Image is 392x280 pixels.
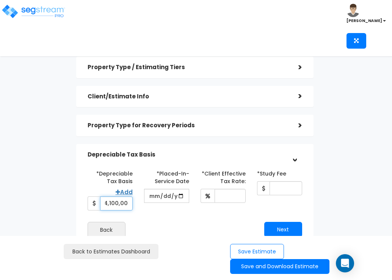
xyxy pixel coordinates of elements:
label: *Client Effective Tax Rate: [201,167,246,185]
img: avatar.png [347,4,360,17]
div: Open Intercom Messenger [336,254,354,272]
button: Back [88,222,125,238]
a: Add [116,188,133,196]
div: > [287,62,302,73]
a: Back to Estimates Dashboard [64,244,158,259]
label: *Depreciable Tax Basis [88,167,133,185]
img: logo_pro_r.png [1,4,66,19]
h5: Depreciable Tax Basis [88,152,287,158]
h5: Property Type / Estimating Tiers [88,64,287,71]
h5: Client/Estimate Info [88,93,287,100]
h5: Property Type for Recovery Periods [88,122,287,129]
label: *Placed-In-Service Date [144,167,189,185]
button: Next [264,222,302,237]
button: Save Estimate [230,244,284,259]
button: Save and Download Estimate [230,259,329,274]
div: > [287,120,302,131]
label: *Study Fee [257,167,286,177]
div: > [287,90,302,102]
b: [PERSON_NAME] [347,18,382,24]
div: > [289,147,300,162]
